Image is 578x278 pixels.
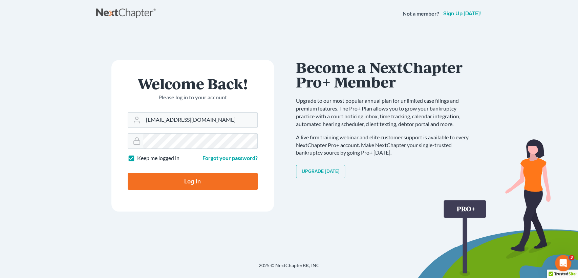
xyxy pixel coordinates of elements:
[143,113,257,127] input: Email Address
[296,60,475,89] h1: Become a NextChapter Pro+ Member
[128,76,258,91] h1: Welcome Back!
[569,255,574,260] span: 3
[137,154,179,162] label: Keep me logged in
[403,10,439,18] strong: Not a member?
[202,155,258,161] a: Forgot your password?
[296,97,475,128] p: Upgrade to our most popular annual plan for unlimited case filings and premium features. The Pro+...
[296,165,345,178] a: Upgrade [DATE]
[128,173,258,190] input: Log In
[442,11,482,16] a: Sign up [DATE]!
[128,94,258,101] p: Please log in to your account
[96,262,482,274] div: 2025 © NextChapterBK, INC
[296,134,475,157] p: A live firm training webinar and elite customer support is available to every NextChapter Pro+ ac...
[555,255,571,271] iframe: Intercom live chat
